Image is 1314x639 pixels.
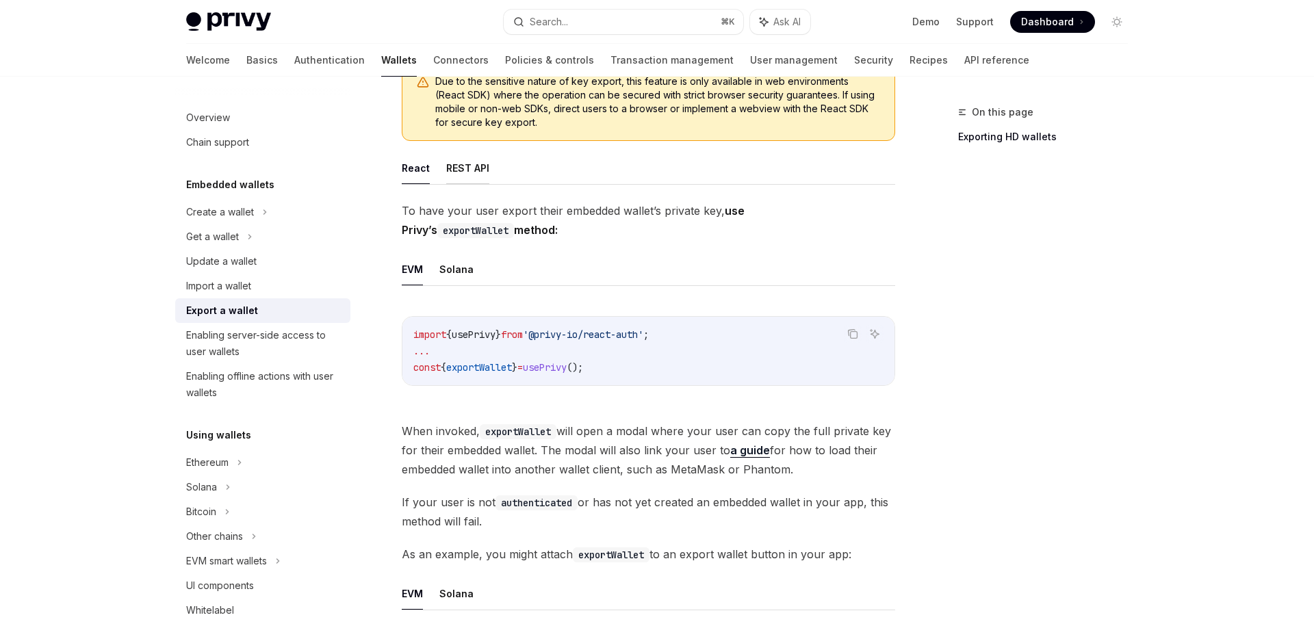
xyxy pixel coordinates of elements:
div: Bitcoin [186,504,216,520]
div: Create a wallet [186,204,254,220]
span: Ask AI [773,15,801,29]
button: Ask AI [866,325,884,343]
span: When invoked, will open a modal where your user can copy the full private key for their embedded ... [402,421,895,479]
div: Search... [530,14,568,30]
a: Dashboard [1010,11,1095,33]
a: Update a wallet [175,249,350,274]
a: Connectors [433,44,489,77]
span: Dashboard [1021,15,1074,29]
span: import [413,328,446,341]
code: authenticated [495,495,578,510]
code: exportWallet [437,223,514,238]
a: Exporting HD wallets [958,126,1139,148]
a: Support [956,15,994,29]
button: Copy the contents from the code block [844,325,862,343]
span: usePrivy [452,328,495,341]
a: a guide [730,443,770,458]
div: Ethereum [186,454,229,471]
a: Policies & controls [505,44,594,77]
span: ; [643,328,649,341]
span: (); [567,361,583,374]
h5: Using wallets [186,427,251,443]
a: Enabling offline actions with user wallets [175,364,350,405]
a: Basics [246,44,278,77]
a: Demo [912,15,940,29]
span: = [517,361,523,374]
div: Other chains [186,528,243,545]
span: As an example, you might attach to an export wallet button in your app: [402,545,895,564]
a: Authentication [294,44,365,77]
svg: Warning [416,76,430,90]
button: Toggle dark mode [1106,11,1128,33]
div: Import a wallet [186,278,251,294]
div: EVM smart wallets [186,553,267,569]
h5: Embedded wallets [186,177,274,193]
a: User management [750,44,838,77]
button: Solana [439,577,474,610]
div: Export a wallet [186,302,258,319]
span: { [446,328,452,341]
a: Export a wallet [175,298,350,323]
div: Solana [186,479,217,495]
a: Wallets [381,44,417,77]
button: REST API [446,152,489,184]
a: Welcome [186,44,230,77]
button: React [402,152,430,184]
div: Update a wallet [186,253,257,270]
a: API reference [964,44,1029,77]
code: exportWallet [573,547,649,562]
span: To have your user export their embedded wallet’s private key, [402,201,895,239]
a: Chain support [175,130,350,155]
div: Enabling offline actions with user wallets [186,368,342,401]
a: Recipes [910,44,948,77]
div: Overview [186,109,230,126]
div: Whitelabel [186,602,234,618]
div: Get a wallet [186,229,239,245]
div: UI components [186,577,254,594]
span: exportWallet [446,361,512,374]
span: usePrivy [523,361,567,374]
span: '@privy-io/react-auth' [523,328,643,341]
span: ... [413,345,430,357]
img: light logo [186,12,271,31]
span: Due to the sensitive nature of key export, this feature is only available in web environments (Re... [435,75,881,129]
a: Whitelabel [175,598,350,623]
span: ⌘ K [721,16,735,27]
button: EVM [402,577,423,610]
div: Chain support [186,134,249,151]
div: Enabling server-side access to user wallets [186,327,342,360]
button: EVM [402,253,423,285]
a: Import a wallet [175,274,350,298]
span: } [495,328,501,341]
a: Transaction management [610,44,734,77]
span: If your user is not or has not yet created an embedded wallet in your app, this method will fail. [402,493,895,531]
span: const [413,361,441,374]
span: from [501,328,523,341]
button: Ask AI [750,10,810,34]
a: Enabling server-side access to user wallets [175,323,350,364]
span: { [441,361,446,374]
a: UI components [175,573,350,598]
button: Solana [439,253,474,285]
a: Overview [175,105,350,130]
button: Search...⌘K [504,10,743,34]
a: Security [854,44,893,77]
code: exportWallet [480,424,556,439]
span: } [512,361,517,374]
span: On this page [972,104,1033,120]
